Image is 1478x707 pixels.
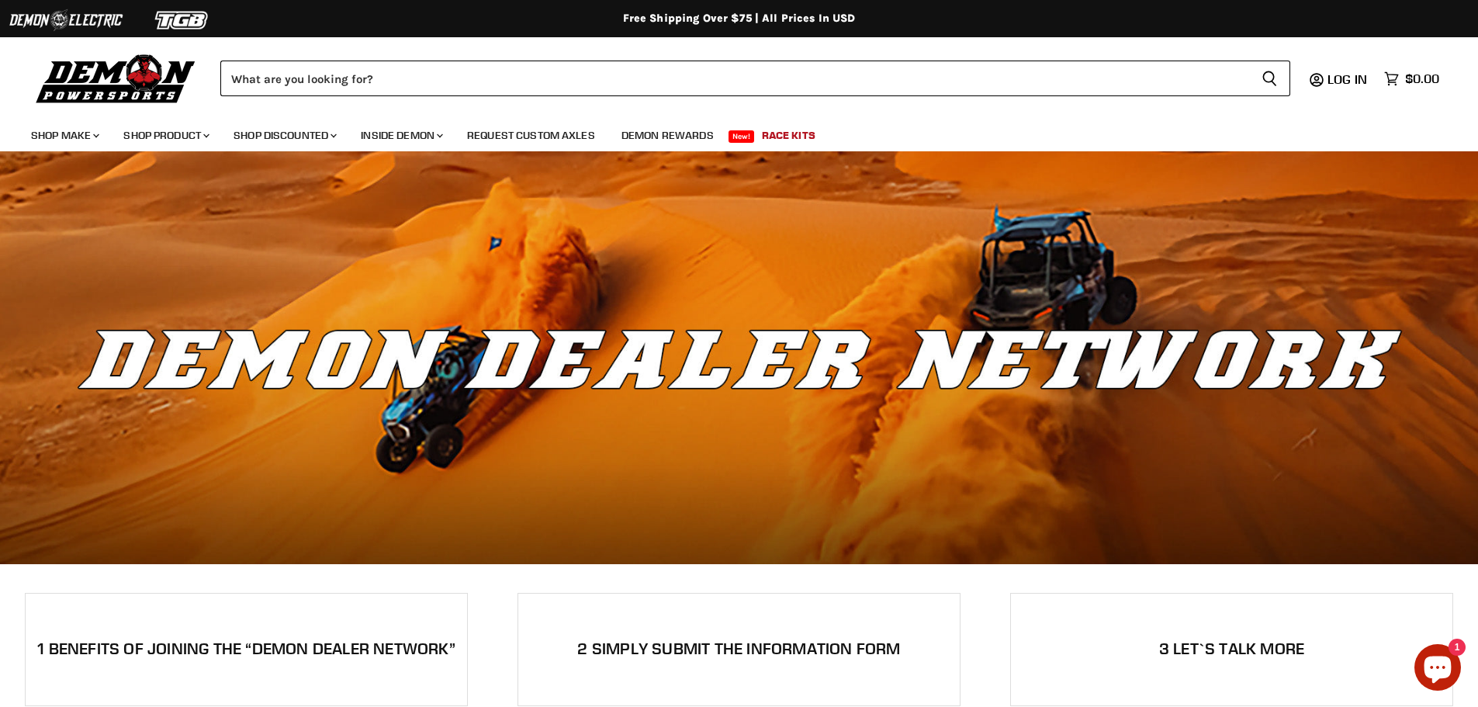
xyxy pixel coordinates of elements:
img: Demon Powersports [31,50,201,106]
form: Product [220,61,1290,96]
a: $0.00 [1376,68,1447,90]
a: Shop Discounted [222,120,346,151]
a: Demon Rewards [610,120,725,151]
h2: 3 Let`s Talk More [1011,640,1453,658]
a: Inside Demon [349,120,452,151]
span: Log in [1327,71,1367,87]
a: Race Kits [750,120,827,151]
img: TGB Logo 2 [124,5,241,35]
a: Shop Product [112,120,219,151]
input: Search [220,61,1249,96]
span: New! [729,130,755,143]
button: Search [1249,61,1290,96]
a: Request Custom Axles [455,120,607,151]
a: Shop Make [19,120,109,151]
a: Log in [1321,72,1376,86]
inbox-online-store-chat: Shopify online store chat [1410,644,1466,695]
ul: Main menu [19,113,1435,151]
h2: 1 Benefits of joining the “Demon Dealer Network” [26,640,468,658]
span: $0.00 [1405,71,1439,86]
h2: 2 Simply submit the information form [518,640,961,658]
div: Free Shipping Over $75 | All Prices In USD [119,12,1360,26]
img: Demon Electric Logo 2 [8,5,124,35]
